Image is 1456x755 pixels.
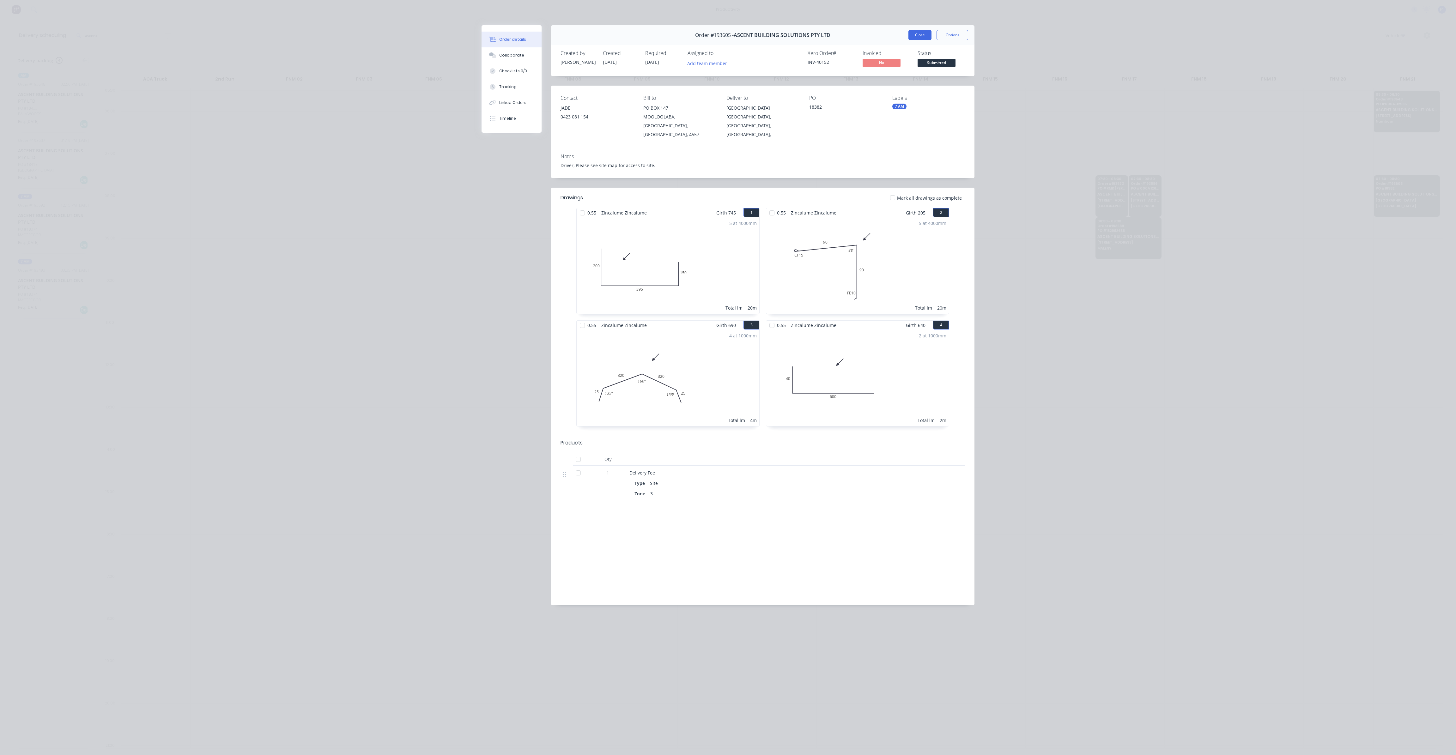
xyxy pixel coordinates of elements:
div: Required [645,50,680,56]
button: 1 [743,208,759,217]
span: 1 [607,469,609,476]
div: Contact [561,95,633,101]
div: PO [809,95,882,101]
button: Add team member [688,59,731,67]
div: Zone [634,489,648,498]
div: JADE [561,104,633,112]
div: PO BOX 147MOOLOOLABA, [GEOGRAPHIC_DATA], [GEOGRAPHIC_DATA], 4557 [643,104,716,139]
div: [GEOGRAPHIC_DATA][GEOGRAPHIC_DATA], [GEOGRAPHIC_DATA], [GEOGRAPHIC_DATA], [726,104,799,139]
div: INV-40152 [808,59,855,65]
div: 5 at 4000mm [729,220,757,226]
div: Products [561,439,583,447]
div: Checklists 0/0 [499,68,527,74]
div: 7 AM [892,104,907,109]
div: Timeline [499,116,516,121]
button: Add team member [684,59,731,67]
div: Collaborate [499,52,524,58]
div: 20m [937,305,946,311]
div: Labels [892,95,965,101]
span: Girth 205 [906,208,925,217]
div: 3 [648,489,655,498]
div: 0CF1590FE109088º5 at 4000mmTotal lm20m [766,217,949,314]
button: Close [908,30,931,40]
div: 4m [750,417,757,424]
button: Linked Orders [482,95,542,111]
div: Site [647,479,660,488]
div: Qty [589,453,627,466]
button: Submitted [918,59,955,68]
div: Total lm [915,305,932,311]
button: Options [937,30,968,40]
div: Xero Order # [808,50,855,56]
div: 02532032025135º160º135º4 at 1000mmTotal lm4m [577,330,759,426]
button: Collaborate [482,47,542,63]
div: Invoiced [863,50,910,56]
div: Order details [499,37,526,42]
button: Checklists 0/0 [482,63,542,79]
span: Submitted [918,59,955,67]
div: Notes [561,154,965,160]
div: Drawings [561,194,583,202]
div: Total lm [918,417,935,424]
div: MOOLOOLABA, [GEOGRAPHIC_DATA], [GEOGRAPHIC_DATA], 4557 [643,112,716,139]
span: Zincalume Zincalume [788,208,839,217]
div: 20m [748,305,757,311]
div: 2m [940,417,946,424]
div: Type [634,479,647,488]
div: Assigned to [688,50,751,56]
div: 0406002 at 1000mmTotal lm2m [766,330,949,426]
button: Order details [482,32,542,47]
span: Zincalume Zincalume [599,321,649,330]
div: 02003951505 at 4000mmTotal lm20m [577,217,759,314]
div: PO BOX 147 [643,104,716,112]
div: Driver, Please see site map for access to site. [561,162,965,169]
button: 2 [933,208,949,217]
div: [PERSON_NAME] [561,59,595,65]
span: Girth 640 [906,321,925,330]
div: JADE0423 081 154 [561,104,633,124]
span: 0.55 [585,208,599,217]
div: Bill to [643,95,716,101]
div: [GEOGRAPHIC_DATA], [GEOGRAPHIC_DATA], [GEOGRAPHIC_DATA], [726,112,799,139]
button: 4 [933,321,949,329]
span: 0.55 [585,321,599,330]
div: Total lm [725,305,743,311]
span: Mark all drawings as complete [897,195,962,201]
span: Order #193605 - [695,32,734,38]
div: [GEOGRAPHIC_DATA] [726,104,799,112]
div: Total lm [728,417,745,424]
span: Girth 745 [716,208,736,217]
span: Delivery Fee [629,470,655,476]
div: 4 at 1000mm [729,332,757,339]
div: 5 at 4000mm [919,220,946,226]
span: 0.55 [774,208,788,217]
span: [DATE] [645,59,659,65]
button: 3 [743,321,759,329]
div: Created [603,50,638,56]
div: Status [918,50,965,56]
span: Zincalume Zincalume [788,321,839,330]
button: Timeline [482,111,542,126]
span: Girth 690 [716,321,736,330]
div: Linked Orders [499,100,526,106]
span: No [863,59,901,67]
span: ASCENT BUILDING SOLUTIONS PTY LTD [734,32,830,38]
div: Deliver to [726,95,799,101]
div: Tracking [499,84,517,90]
div: 0423 081 154 [561,112,633,121]
span: [DATE] [603,59,617,65]
span: 0.55 [774,321,788,330]
div: 2 at 1000mm [919,332,946,339]
div: 18382 [809,104,882,112]
span: Zincalume Zincalume [599,208,649,217]
div: Created by [561,50,595,56]
button: Tracking [482,79,542,95]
